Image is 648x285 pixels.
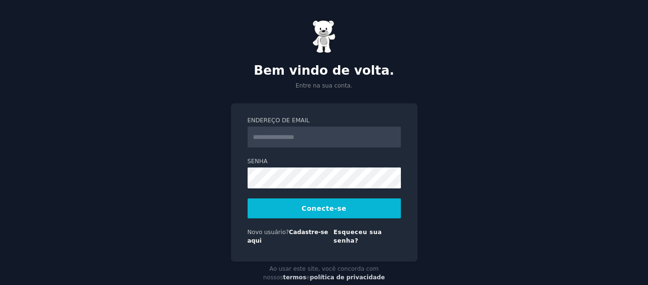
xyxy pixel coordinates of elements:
[301,205,346,212] font: Conecte-se
[312,20,336,53] img: Ursinho de goma
[263,265,379,281] font: Ao usar este site, você concorda com nossos
[248,229,329,244] a: Cadastre-se aqui
[283,274,307,281] a: termos
[248,198,401,218] button: Conecte-se
[248,229,289,236] font: Novo usuário?
[254,63,394,78] font: Bem vindo de volta.
[310,274,385,281] a: política de privacidade
[248,117,310,124] font: Endereço de email
[334,229,382,244] a: Esqueceu sua senha?
[248,158,268,165] font: Senha
[296,82,352,89] font: Entre na sua conta.
[306,274,310,281] font: e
